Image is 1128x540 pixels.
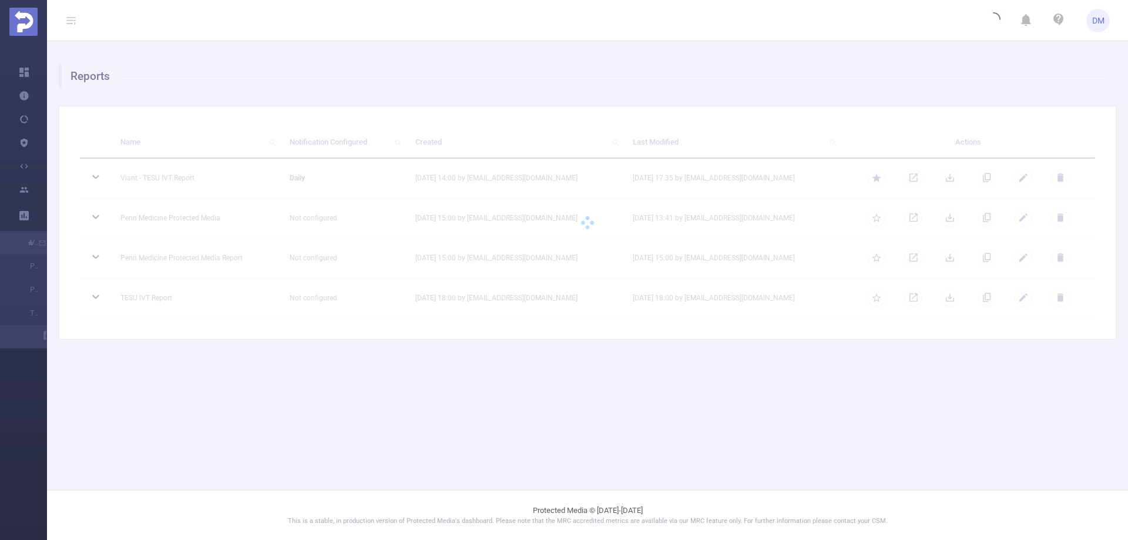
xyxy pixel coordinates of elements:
img: Protected Media [9,8,38,36]
h1: Reports [59,65,1106,88]
footer: Protected Media © [DATE]-[DATE] [47,490,1128,540]
p: This is a stable, in production version of Protected Media's dashboard. Please note that the MRC ... [76,516,1099,526]
i: icon: loading [986,12,1001,29]
span: DM [1092,9,1104,32]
